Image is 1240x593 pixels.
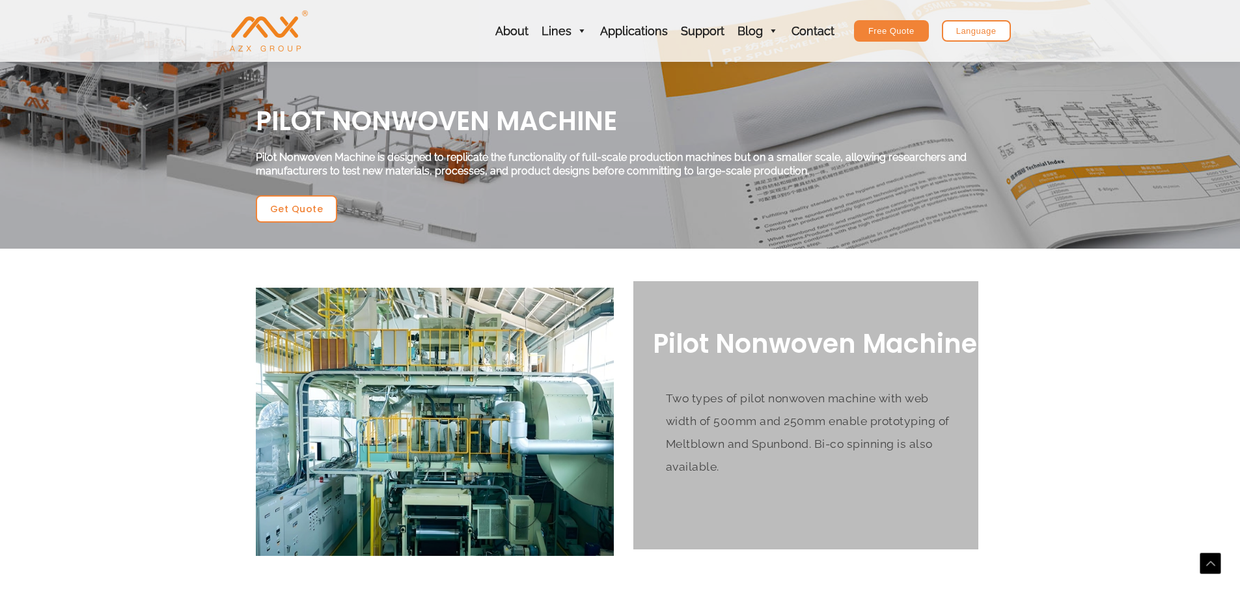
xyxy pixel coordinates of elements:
a: AZX Nonwoven Machine [230,24,308,36]
a: Get Quote [256,195,338,223]
img: Pilot Nonwoven Machine 1 [256,288,614,557]
p: Pilot Nonwoven Machine is designed to replicate the functionality of full-scale production machin... [256,151,985,178]
a: Free Quote [854,20,929,42]
span: Get Quote [270,204,324,214]
h2: Pilot Nonwoven Machine [256,104,985,138]
a: Language [942,20,1011,42]
h2: Pilot Nonwoven Machine [653,327,978,361]
div: Two types of pilot nonwoven machine with web width of 500mm and 250mm enable prototyping of Meltb... [666,387,965,491]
